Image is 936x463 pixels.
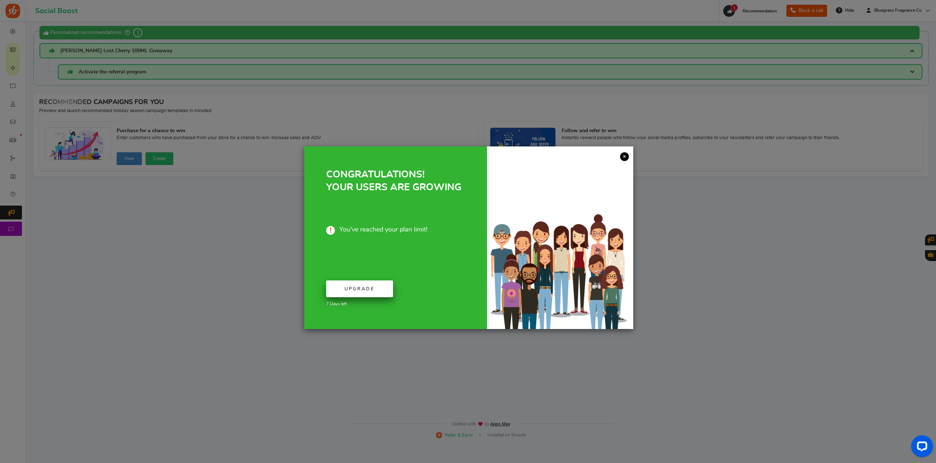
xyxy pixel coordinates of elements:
iframe: LiveChat chat widget [905,432,936,463]
span: Upgrade [344,287,375,291]
a: Upgrade [326,280,393,298]
img: Increased users [487,183,633,329]
a: × [620,152,629,161]
span: 7 Days left [326,302,347,306]
span: You've reached your plan limit! [326,226,465,234]
span: CONGRATULATIONS! YOUR USERS ARE GROWING [326,170,461,192]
